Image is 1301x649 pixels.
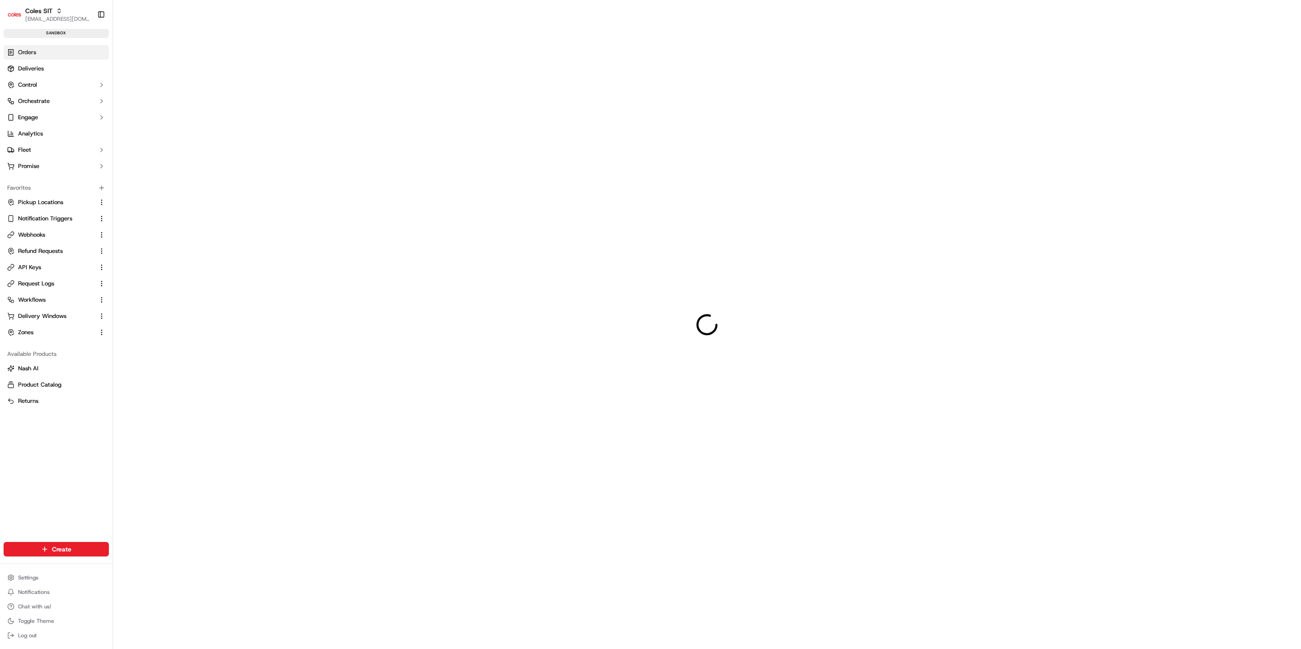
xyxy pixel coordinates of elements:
[18,328,33,336] span: Zones
[18,603,51,610] span: Chat with us!
[18,146,31,154] span: Fleet
[4,276,109,291] button: Request Logs
[4,143,109,157] button: Fleet
[4,4,94,25] button: Coles SITColes SIT[EMAIL_ADDRESS][DOMAIN_NAME]
[4,293,109,307] button: Workflows
[4,244,109,258] button: Refund Requests
[7,231,94,239] a: Webhooks
[25,15,90,23] button: [EMAIL_ADDRESS][DOMAIN_NAME]
[18,247,63,255] span: Refund Requests
[4,615,109,627] button: Toggle Theme
[18,113,38,121] span: Engage
[52,545,71,554] span: Create
[7,397,105,405] a: Returns
[7,215,94,223] a: Notification Triggers
[18,632,37,639] span: Log out
[18,198,63,206] span: Pickup Locations
[4,361,109,376] button: Nash AI
[4,586,109,598] button: Notifications
[4,309,109,323] button: Delivery Windows
[4,159,109,173] button: Promise
[4,571,109,584] button: Settings
[7,7,22,22] img: Coles SIT
[4,110,109,125] button: Engage
[18,280,54,288] span: Request Logs
[25,6,52,15] button: Coles SIT
[7,263,94,271] a: API Keys
[4,260,109,275] button: API Keys
[4,542,109,556] button: Create
[18,397,38,405] span: Returns
[4,45,109,60] a: Orders
[4,211,109,226] button: Notification Triggers
[7,328,94,336] a: Zones
[4,29,109,38] div: sandbox
[7,312,94,320] a: Delivery Windows
[7,381,105,389] a: Product Catalog
[18,296,46,304] span: Workflows
[4,61,109,76] a: Deliveries
[4,94,109,108] button: Orchestrate
[18,130,43,138] span: Analytics
[7,247,94,255] a: Refund Requests
[7,364,105,373] a: Nash AI
[18,263,41,271] span: API Keys
[18,364,38,373] span: Nash AI
[18,215,72,223] span: Notification Triggers
[18,588,50,596] span: Notifications
[18,231,45,239] span: Webhooks
[4,394,109,408] button: Returns
[4,600,109,613] button: Chat with us!
[18,312,66,320] span: Delivery Windows
[4,78,109,92] button: Control
[4,378,109,392] button: Product Catalog
[7,296,94,304] a: Workflows
[4,347,109,361] div: Available Products
[7,198,94,206] a: Pickup Locations
[4,181,109,195] div: Favorites
[18,65,44,73] span: Deliveries
[18,81,37,89] span: Control
[4,126,109,141] a: Analytics
[4,325,109,340] button: Zones
[18,162,39,170] span: Promise
[4,228,109,242] button: Webhooks
[4,629,109,642] button: Log out
[18,617,54,625] span: Toggle Theme
[18,574,38,581] span: Settings
[18,381,61,389] span: Product Catalog
[4,195,109,210] button: Pickup Locations
[7,280,94,288] a: Request Logs
[18,48,36,56] span: Orders
[18,97,50,105] span: Orchestrate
